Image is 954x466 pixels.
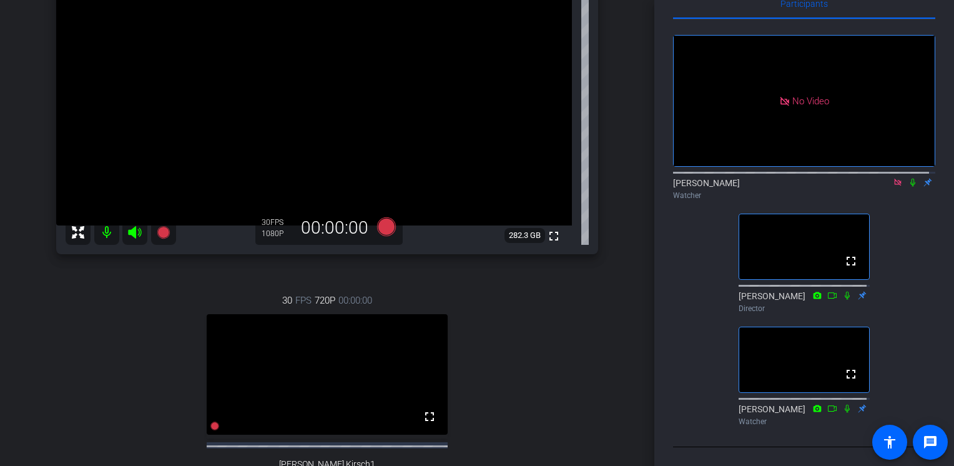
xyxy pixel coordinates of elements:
[673,177,935,201] div: [PERSON_NAME]
[504,228,545,243] span: 282.3 GB
[262,229,293,239] div: 1080P
[422,409,437,424] mat-icon: fullscreen
[739,290,870,314] div: [PERSON_NAME]
[673,190,935,201] div: Watcher
[739,403,870,427] div: [PERSON_NAME]
[270,218,283,227] span: FPS
[843,254,858,269] mat-icon: fullscreen
[546,229,561,244] mat-icon: fullscreen
[739,303,870,314] div: Director
[262,217,293,227] div: 30
[792,95,829,106] span: No Video
[843,367,858,382] mat-icon: fullscreen
[338,294,372,307] span: 00:00:00
[923,435,938,450] mat-icon: message
[882,435,897,450] mat-icon: accessibility
[293,217,376,239] div: 00:00:00
[295,294,312,307] span: FPS
[282,294,292,307] span: 30
[315,294,335,307] span: 720P
[739,416,870,427] div: Watcher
